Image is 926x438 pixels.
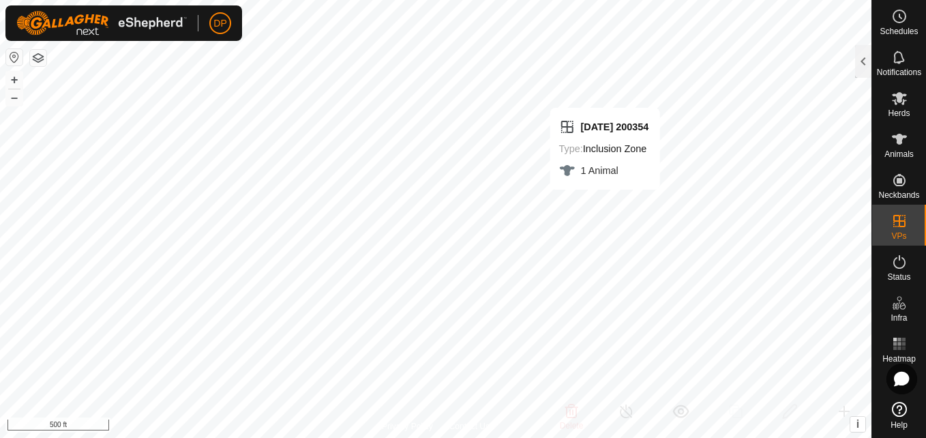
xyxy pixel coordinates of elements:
div: [DATE] 200354 [559,119,649,135]
button: – [6,89,23,106]
span: VPs [891,232,906,240]
span: i [856,418,859,430]
span: Help [891,421,908,429]
a: Help [872,396,926,435]
button: + [6,72,23,88]
button: i [850,417,865,432]
span: Notifications [877,68,921,76]
span: Infra [891,314,907,322]
a: Privacy Policy [382,420,433,433]
span: Schedules [880,27,918,35]
label: Type: [559,143,583,154]
button: Reset Map [6,49,23,65]
img: Gallagher Logo [16,11,187,35]
div: 1 Animal [559,162,649,179]
span: Heatmap [882,355,916,363]
button: Map Layers [30,50,46,66]
a: Contact Us [449,420,490,433]
span: Neckbands [878,191,919,199]
div: Inclusion Zone [559,141,649,157]
span: Animals [884,150,914,158]
span: DP [213,16,226,31]
span: Status [887,273,910,281]
span: Herds [888,109,910,117]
